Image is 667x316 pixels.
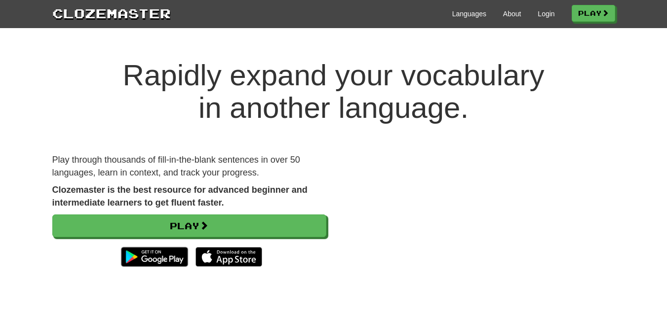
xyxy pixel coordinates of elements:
a: Clozemaster [52,4,171,22]
img: Download_on_the_App_Store_Badge_US-UK_135x40-25178aeef6eb6b83b96f5f2d004eda3bffbb37122de64afbaef7... [196,247,262,267]
a: About [503,9,521,19]
a: Play [52,214,326,237]
a: Play [572,5,615,22]
p: Play through thousands of fill-in-the-blank sentences in over 50 languages, learn in context, and... [52,154,326,179]
a: Languages [452,9,486,19]
img: Get it on Google Play [116,242,193,272]
a: Login [538,9,554,19]
strong: Clozemaster is the best resource for advanced beginner and intermediate learners to get fluent fa... [52,185,308,208]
